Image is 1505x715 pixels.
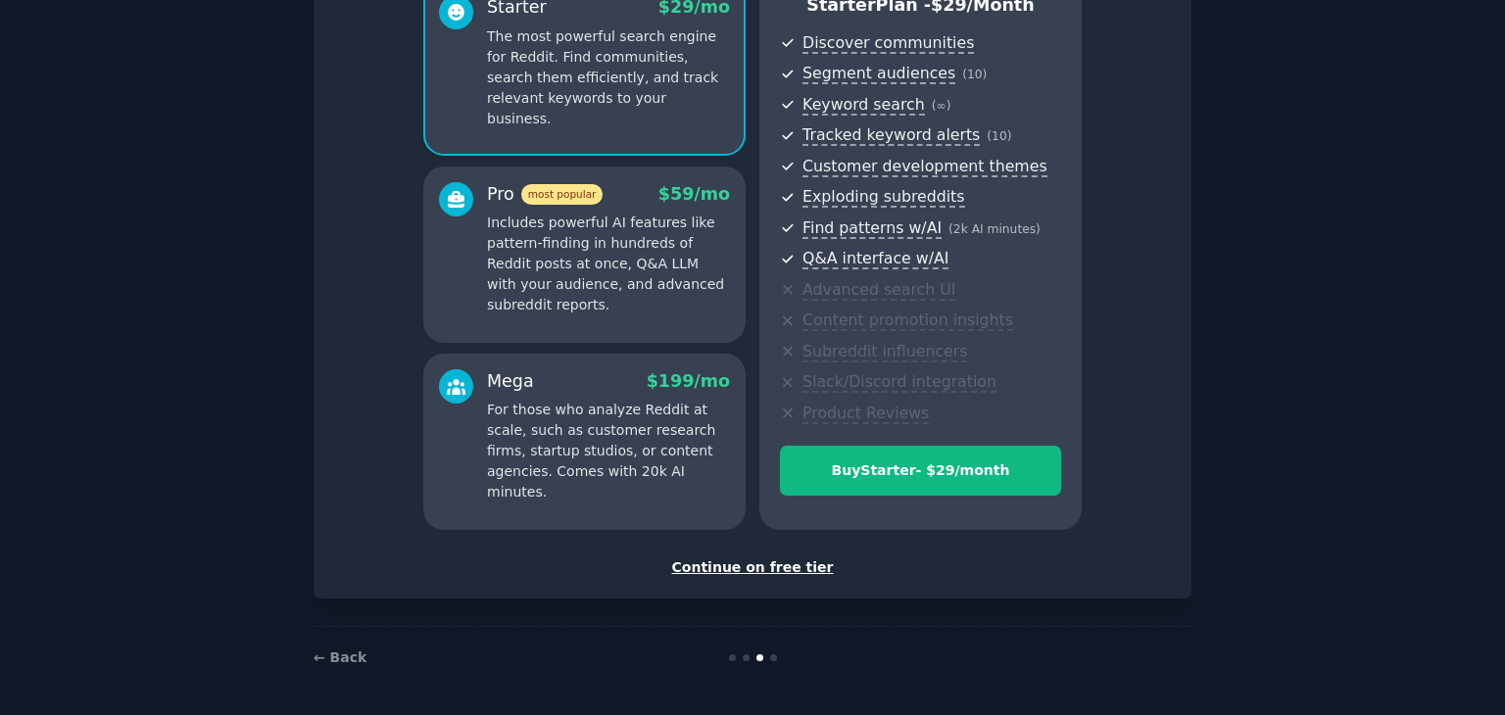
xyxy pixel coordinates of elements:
[487,213,730,315] p: Includes powerful AI features like pattern-finding in hundreds of Reddit posts at once, Q&A LLM w...
[487,400,730,502] p: For those who analyze Reddit at scale, such as customer research firms, startup studios, or conte...
[948,222,1041,236] span: ( 2k AI minutes )
[802,157,1047,177] span: Customer development themes
[802,310,1013,331] span: Content promotion insights
[658,184,730,204] span: $ 59 /mo
[647,371,730,391] span: $ 199 /mo
[802,64,955,84] span: Segment audiences
[802,95,925,116] span: Keyword search
[987,129,1011,143] span: ( 10 )
[962,68,987,81] span: ( 10 )
[334,557,1171,578] div: Continue on free tier
[487,369,534,394] div: Mega
[932,99,951,113] span: ( ∞ )
[802,280,955,301] span: Advanced search UI
[780,446,1061,496] button: BuyStarter- $29/month
[781,460,1060,481] div: Buy Starter - $ 29 /month
[314,649,366,665] a: ← Back
[802,342,967,362] span: Subreddit influencers
[487,26,730,129] p: The most powerful search engine for Reddit. Find communities, search them efficiently, and track ...
[802,33,974,54] span: Discover communities
[802,372,996,393] span: Slack/Discord integration
[802,187,964,208] span: Exploding subreddits
[802,404,929,424] span: Product Reviews
[487,182,603,207] div: Pro
[802,218,942,239] span: Find patterns w/AI
[802,125,980,146] span: Tracked keyword alerts
[521,184,604,205] span: most popular
[802,249,948,269] span: Q&A interface w/AI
